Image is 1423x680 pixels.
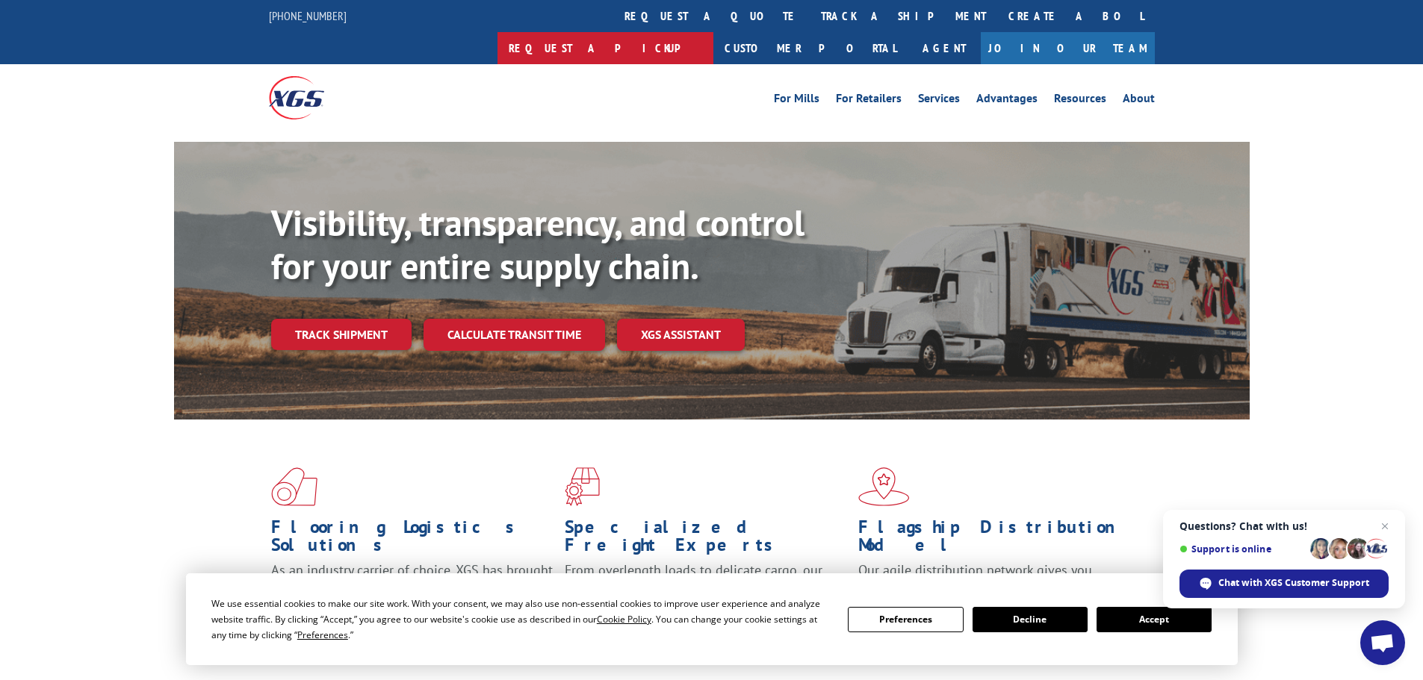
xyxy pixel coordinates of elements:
[918,93,960,109] a: Services
[848,607,963,632] button: Preferences
[271,518,554,561] h1: Flooring Logistics Solutions
[836,93,902,109] a: For Retailers
[1360,620,1405,665] div: Open chat
[908,32,981,64] a: Agent
[858,467,910,506] img: xgs-icon-flagship-distribution-model-red
[1376,517,1394,535] span: Close chat
[713,32,908,64] a: Customer Portal
[565,518,847,561] h1: Specialized Freight Experts
[424,319,605,351] a: Calculate transit time
[565,561,847,628] p: From overlength loads to delicate cargo, our experienced staff knows the best way to move your fr...
[271,199,804,289] b: Visibility, transparency, and control for your entire supply chain.
[1054,93,1106,109] a: Resources
[1123,93,1155,109] a: About
[211,596,830,643] div: We use essential cookies to make our site work. With your consent, we may also use non-essential ...
[858,518,1141,561] h1: Flagship Distribution Model
[858,561,1133,596] span: Our agile distribution network gives you nationwide inventory management on demand.
[297,628,348,641] span: Preferences
[617,319,745,351] a: XGS ASSISTANT
[269,8,347,23] a: [PHONE_NUMBER]
[497,32,713,64] a: Request a pickup
[981,32,1155,64] a: Join Our Team
[976,93,1038,109] a: Advantages
[186,573,1238,665] div: Cookie Consent Prompt
[597,613,651,626] span: Cookie Policy
[271,319,412,350] a: Track shipment
[271,467,317,506] img: xgs-icon-total-supply-chain-intelligence-red
[565,467,600,506] img: xgs-icon-focused-on-flooring-red
[1097,607,1212,632] button: Accept
[774,93,819,109] a: For Mills
[1218,576,1369,590] span: Chat with XGS Customer Support
[1179,520,1389,532] span: Questions? Chat with us!
[1179,570,1389,598] div: Chat with XGS Customer Support
[1179,543,1305,555] span: Support is online
[973,607,1088,632] button: Decline
[271,561,553,614] span: As an industry carrier of choice, XGS has brought innovation and dedication to flooring logistics...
